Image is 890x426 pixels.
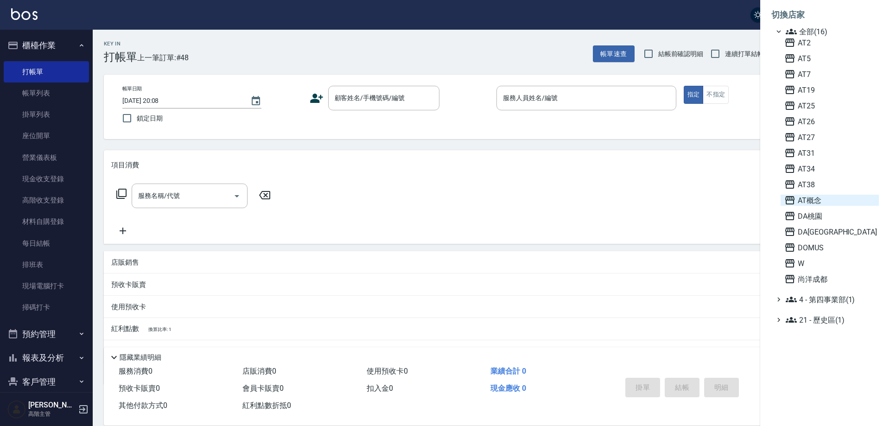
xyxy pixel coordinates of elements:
[786,314,875,325] span: 21 - 歷史區(1)
[784,100,875,111] span: AT25
[784,53,875,64] span: AT5
[784,132,875,143] span: AT27
[784,242,875,253] span: DOMUS
[771,4,879,26] li: 切換店家
[784,147,875,159] span: AT31
[784,210,875,222] span: DA桃園
[784,69,875,80] span: AT7
[784,163,875,174] span: AT34
[784,116,875,127] span: AT26
[784,37,875,48] span: AT2
[784,273,875,285] span: 尚洋成都
[784,179,875,190] span: AT38
[784,195,875,206] span: AT概念
[784,84,875,95] span: AT19
[786,294,875,305] span: 4 - 第四事業部(1)
[784,258,875,269] span: W
[784,226,875,237] span: DA[GEOGRAPHIC_DATA]
[786,26,875,37] span: 全部(16)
